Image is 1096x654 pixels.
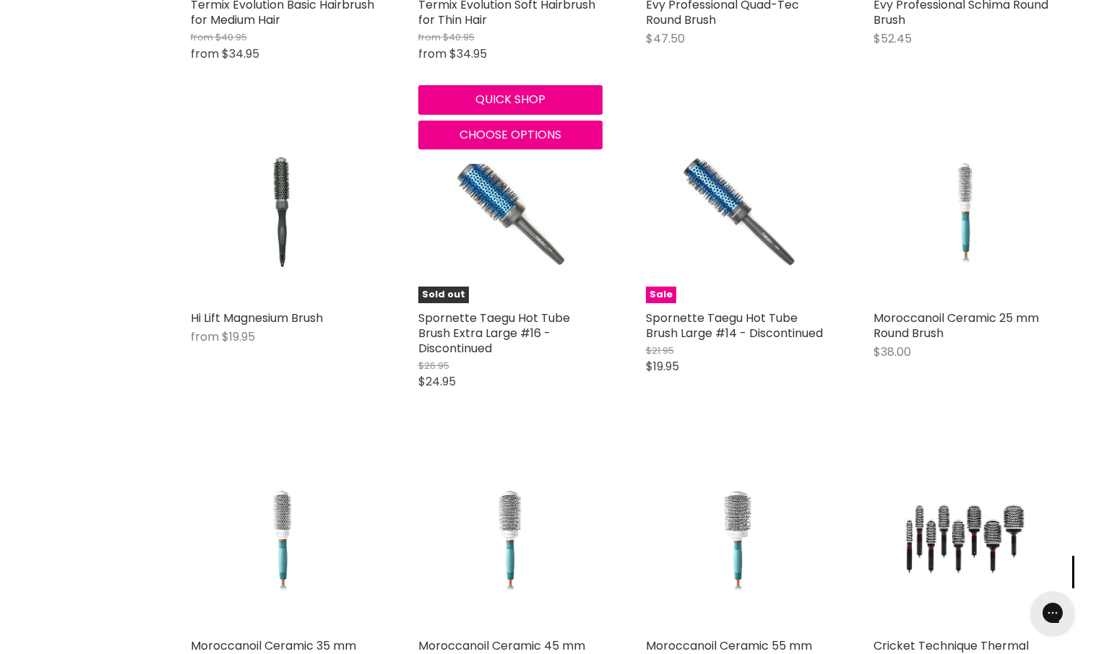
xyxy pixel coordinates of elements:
[873,447,1058,631] a: Cricket Technique Thermal Round Brush
[418,287,469,303] span: Sold out
[646,310,823,341] a: Spornette Taegu Hot Tube Brush Large #14 - Discontinued
[646,447,830,631] a: Moroccanoil Ceramic 55 mm Round Brush
[418,30,441,44] span: from
[222,45,259,62] span: $34.95
[418,85,603,114] button: Quick shop
[191,119,375,303] a: Hi Lift Magnesium Brush
[459,126,561,143] span: Choose options
[449,119,571,303] img: Spornette Taegu Hot Tube Brush Extra Large #16 - Discontinued
[873,310,1039,341] a: Moroccanoil Ceramic 25 mm Round Brush
[646,344,674,357] span: $21.95
[646,119,830,303] a: Spornette Taegu Hot Tube Brush Large #14 - DiscontinuedSale
[646,358,679,375] span: $19.95
[449,45,487,62] span: $34.95
[191,447,375,631] a: Moroccanoil Ceramic 35 mm Round Brush
[418,447,603,631] a: Moroccanoil Ceramic 45 mm Round Brush
[873,344,911,360] span: $38.00
[443,30,475,44] span: $40.95
[676,119,799,303] img: Spornette Taegu Hot Tube Brush Large #14 - Discontinued
[873,119,1058,303] a: Moroccanoil Ceramic 25 mm Round Brush
[904,119,1026,303] img: Moroccanoil Ceramic 25 mm Round Brush
[222,328,255,345] span: $19.95
[191,310,323,326] a: Hi Lift Magnesium Brush
[418,310,570,357] a: Spornette Taegu Hot Tube Brush Extra Large #16 - Discontinued
[191,328,219,345] span: from
[191,45,219,62] span: from
[215,30,247,44] span: $40.95
[646,287,676,303] span: Sale
[646,30,685,47] span: $47.50
[418,121,603,149] button: Choose options
[191,30,213,44] span: from
[1024,586,1082,640] iframe: Gorgias live chat messenger
[418,119,603,303] a: Spornette Taegu Hot Tube Brush Extra Large #16 - DiscontinuedSold out
[221,119,344,303] img: Hi Lift Magnesium Brush
[418,373,456,390] span: $24.95
[418,45,446,62] span: from
[873,30,912,47] span: $52.45
[418,359,449,372] span: $26.95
